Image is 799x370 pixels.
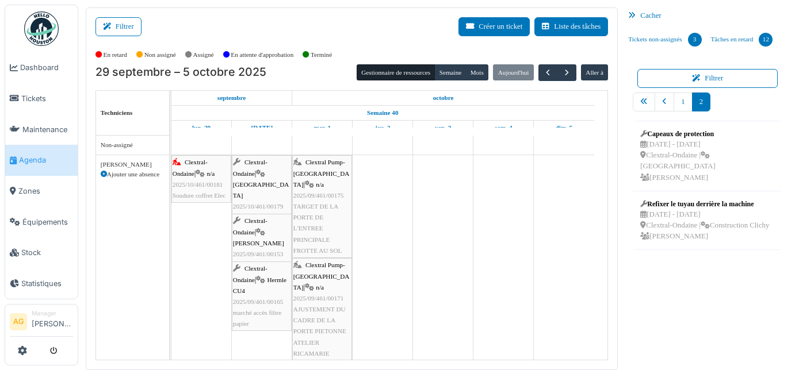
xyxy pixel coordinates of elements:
[692,92,710,111] a: 2
[22,124,73,135] span: Maintenance
[21,247,73,258] span: Stock
[493,64,533,80] button: Aujourd'hui
[293,306,346,357] span: AJUSTEMENT DU CADRE DE LA PORTE PIETONNE ATELIER RICAMARIE
[233,276,286,294] span: Hermle CU4
[10,309,73,337] a: AG Manager[PERSON_NAME]
[316,284,324,291] span: n/a
[101,140,165,150] div: Non-assigné
[233,250,284,257] span: 2025/09/461/00153
[21,93,73,104] span: Tickets
[5,268,78,299] a: Statistiques
[5,206,78,237] a: Équipements
[624,24,706,55] a: Tickets non-assignés
[434,64,466,80] button: Semaine
[95,65,266,79] h2: 29 septembre – 5 octobre 2025
[492,121,515,135] a: 4 octobre 2025
[233,309,281,327] span: marché accès filtre papier
[293,192,344,199] span: 2025/09/461/00175
[101,109,133,116] span: Techniciens
[311,50,332,60] label: Terminé
[18,186,73,196] span: Zones
[10,313,27,330] li: AG
[5,52,78,83] a: Dashboard
[557,64,576,81] button: Suivant
[5,114,78,145] a: Maintenance
[101,160,165,169] div: [PERSON_NAME]
[357,64,435,80] button: Gestionnaire de ressources
[640,139,775,183] div: [DATE] - [DATE] Clextral-Ondaine | [GEOGRAPHIC_DATA] [PERSON_NAME]
[430,91,457,105] a: 1 octobre 2025
[637,196,772,245] a: Refixer le tuyau derrière la machine[DATE] - [DATE] Clextral-Ondaine |Construction Clichy[PERSON_...
[640,209,769,242] div: [DATE] - [DATE] Clextral-Ondaine | Construction Clichy [PERSON_NAME]
[674,92,692,111] a: 1
[293,261,350,290] span: Clextral Pump-[GEOGRAPHIC_DATA]
[32,309,73,318] div: Manager
[293,260,351,359] div: |
[189,121,213,135] a: 29 septembre 2025
[640,199,769,209] div: Refixer le tuyau derrière la machine
[233,298,284,305] span: 2025/09/461/00165
[233,159,267,176] span: Clextral-Ondaine
[24,11,59,46] img: Badge_color-CXgf-gQk.svg
[624,7,792,24] div: Cacher
[21,278,73,289] span: Statistiques
[207,170,215,177] span: n/a
[637,69,778,88] button: Filtrer
[293,203,342,254] span: TARGET DE LA PORTE DE L'ENTREE PRINCIPALE FROTTE AU SOL
[759,33,773,47] div: 12
[233,265,267,283] span: Clextral-Ondaine
[432,121,454,135] a: 3 octobre 2025
[173,192,225,199] span: Soudure coffret Elec
[233,240,284,246] span: [PERSON_NAME]
[248,121,276,135] a: 30 septembre 2025
[688,33,702,47] div: 3
[233,157,290,234] div: |
[538,64,557,81] button: Précédent
[233,215,290,271] div: |
[215,91,249,105] a: 29 septembre 2025
[5,145,78,176] a: Agenda
[19,155,73,165] span: Agenda
[32,309,73,334] li: [PERSON_NAME]
[316,181,324,188] span: n/a
[364,106,401,120] a: Semaine 40
[553,121,576,135] a: 5 octobre 2025
[293,159,350,187] span: Clextral Pump-[GEOGRAPHIC_DATA]
[95,17,142,36] button: Filtrer
[233,181,289,199] span: [GEOGRAPHIC_DATA]
[144,50,176,60] label: Non assigné
[706,24,778,55] a: Tâches en retard
[231,50,293,60] label: En attente d'approbation
[640,129,775,139] div: Capeaux de protection
[293,295,344,302] span: 2025/09/461/00171
[581,64,608,80] button: Aller à
[311,121,334,135] a: 1 octobre 2025
[637,126,778,186] a: Capeaux de protection[DATE] - [DATE] Clextral-Ondaine |[GEOGRAPHIC_DATA][PERSON_NAME]
[173,157,230,201] div: |
[101,169,165,179] div: Ajouter une absence
[534,17,608,36] button: Liste des tâches
[458,17,530,36] button: Créer un ticket
[173,181,223,188] span: 2025/10/461/00181
[233,203,284,210] span: 2025/10/461/00179
[193,50,214,60] label: Assigné
[20,62,73,73] span: Dashboard
[466,64,489,80] button: Mois
[5,176,78,207] a: Zones
[104,50,127,60] label: En retard
[5,83,78,114] a: Tickets
[22,217,73,228] span: Équipements
[233,263,290,329] div: |
[233,217,267,235] span: Clextral-Ondaine
[633,92,782,121] nav: pager
[173,159,208,176] span: Clextral-Ondaine
[5,237,78,268] a: Stock
[372,121,393,135] a: 2 octobre 2025
[293,157,351,256] div: |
